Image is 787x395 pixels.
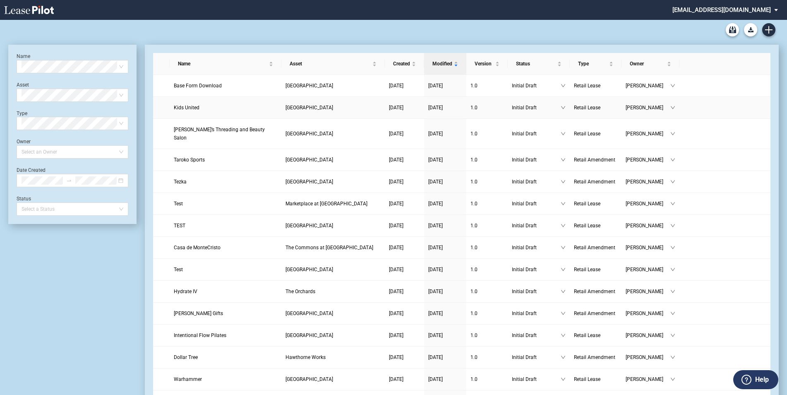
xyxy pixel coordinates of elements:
[389,287,420,296] a: [DATE]
[470,200,504,208] a: 1.0
[670,83,675,88] span: down
[385,53,424,75] th: Created
[512,156,561,164] span: Initial Draft
[475,60,494,68] span: Version
[389,201,403,207] span: [DATE]
[574,223,600,229] span: Retail Lease
[389,157,403,163] span: [DATE]
[626,331,670,340] span: [PERSON_NAME]
[174,179,187,185] span: Tezka
[428,331,462,340] a: [DATE]
[389,375,420,383] a: [DATE]
[389,104,420,112] a: [DATE]
[670,289,675,294] span: down
[670,245,675,250] span: down
[733,370,778,389] button: Help
[470,376,477,382] span: 1 . 0
[174,105,199,111] span: Kids United
[393,60,410,68] span: Created
[178,60,267,68] span: Name
[561,267,566,272] span: down
[470,331,504,340] a: 1.0
[389,289,403,294] span: [DATE]
[574,131,600,137] span: Retail Lease
[626,265,670,274] span: [PERSON_NAME]
[670,179,675,184] span: down
[424,53,466,75] th: Modified
[428,376,443,382] span: [DATE]
[574,105,600,111] span: Retail Lease
[428,289,443,294] span: [DATE]
[428,157,443,163] span: [DATE]
[741,23,760,36] md-menu: Download Blank Form List
[286,157,333,163] span: Park North
[389,200,420,208] a: [DATE]
[512,222,561,230] span: Initial Draft
[574,83,600,89] span: Retail Lease
[670,377,675,382] span: down
[174,265,277,274] a: Test
[574,104,617,112] a: Retail Lease
[561,131,566,136] span: down
[428,156,462,164] a: [DATE]
[389,243,420,252] a: [DATE]
[574,82,617,90] a: Retail Lease
[470,243,504,252] a: 1.0
[170,53,281,75] th: Name
[726,23,739,36] a: Archive
[744,23,757,36] button: Download Blank Form
[428,265,462,274] a: [DATE]
[626,156,670,164] span: [PERSON_NAME]
[428,309,462,318] a: [DATE]
[470,311,477,316] span: 1 . 0
[428,82,462,90] a: [DATE]
[670,157,675,162] span: down
[174,157,205,163] span: Taroko Sports
[66,178,72,183] span: to
[670,201,675,206] span: down
[561,377,566,382] span: down
[389,131,403,137] span: [DATE]
[286,223,333,229] span: North Mayfair Commons
[470,375,504,383] a: 1.0
[174,178,277,186] a: Tezka
[512,331,561,340] span: Initial Draft
[174,200,277,208] a: Test
[470,104,504,112] a: 1.0
[389,179,403,185] span: [DATE]
[470,156,504,164] a: 1.0
[389,156,420,164] a: [DATE]
[574,157,615,163] span: Retail Amendment
[626,178,670,186] span: [PERSON_NAME]
[428,287,462,296] a: [DATE]
[290,60,371,68] span: Asset
[286,83,333,89] span: Cinco Ranch
[630,60,665,68] span: Owner
[670,333,675,338] span: down
[389,376,403,382] span: [DATE]
[512,130,561,138] span: Initial Draft
[574,331,617,340] a: Retail Lease
[561,355,566,360] span: down
[174,289,197,294] span: Hydrate IV
[286,265,381,274] a: [GEOGRAPHIC_DATA]
[470,201,477,207] span: 1 . 0
[286,267,333,272] span: Silver Lake Village
[428,353,462,361] a: [DATE]
[428,131,443,137] span: [DATE]
[574,267,600,272] span: Retail Lease
[470,223,477,229] span: 1 . 0
[174,376,202,382] span: Warhammer
[470,157,477,163] span: 1 . 0
[286,353,381,361] a: Hawthorne Works
[470,178,504,186] a: 1.0
[470,83,477,89] span: 1 . 0
[574,375,617,383] a: Retail Lease
[561,333,566,338] span: down
[432,60,452,68] span: Modified
[174,311,223,316] span: Spencer Gifts
[512,375,561,383] span: Initial Draft
[389,311,403,316] span: [DATE]
[389,265,420,274] a: [DATE]
[470,287,504,296] a: 1.0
